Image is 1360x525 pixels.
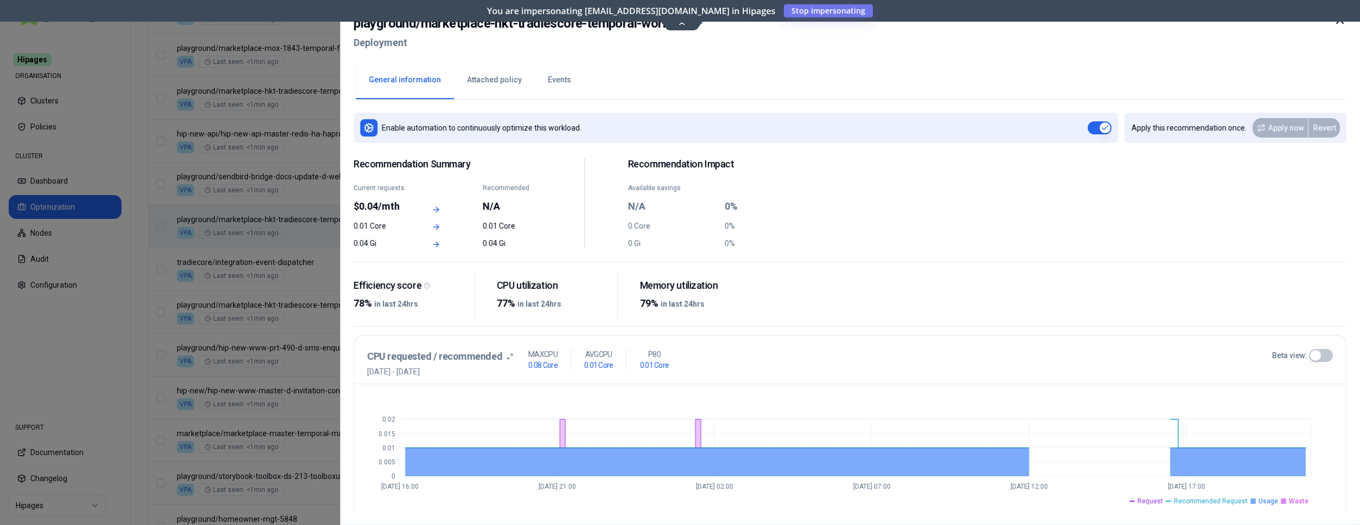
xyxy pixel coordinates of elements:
div: N/A [628,199,718,214]
div: 0% [725,238,815,249]
tspan: 0 [392,472,395,480]
h2: playground / marketplace-hkt-tradiescore-temporal-worker [354,14,681,33]
div: Available savings [628,184,718,192]
tspan: [DATE] 02:00 [695,483,733,490]
div: $0.04/mth [354,199,412,214]
div: 0 Gi [628,238,718,249]
span: Recommended Request [1174,497,1248,505]
tspan: [DATE] 07:00 [853,483,890,490]
tspan: 0.02 [382,416,395,423]
div: CPU utilization [496,280,609,292]
div: 78% [354,296,466,311]
span: Request [1138,497,1163,505]
tspan: 0.005 [379,458,395,466]
span: Usage [1259,497,1278,505]
button: General information [356,61,454,99]
div: 0.01 Core [482,221,540,231]
div: 79% [640,296,752,311]
h2: Recommendation Impact [628,158,815,171]
div: Memory utilization [640,280,752,292]
tspan: [DATE] 17:00 [1167,483,1205,490]
h1: 0.01 Core [584,360,613,371]
div: Efficiency score [354,280,466,292]
div: 0 Core [628,221,718,231]
tspan: [DATE] 16:00 [381,483,418,490]
button: Events [535,61,584,99]
div: Current requests [354,184,412,192]
div: 77% [496,296,609,311]
p: Enable automation to continuously optimize this workload. [382,122,582,133]
h1: 0.08 Core [528,360,558,371]
div: 0.04 Gi [354,238,412,249]
h2: Deployment [354,33,681,53]
div: Recommended [482,184,540,192]
span: in last 24hrs [517,300,561,308]
span: Recommendation Summary [354,158,541,171]
h1: 0.01 Core [640,360,669,371]
span: Waste [1289,497,1308,505]
div: 0.04 Gi [482,238,540,249]
div: 0% [725,199,815,214]
p: Apply this recommendation once. [1131,122,1246,133]
p: MAX CPU [528,349,558,360]
div: N/A [482,199,540,214]
div: 0.01 Core [354,221,412,231]
tspan: 0.015 [379,430,395,438]
button: Attached policy [454,61,535,99]
label: Beta view: [1272,350,1307,361]
span: in last 24hrs [660,300,704,308]
tspan: [DATE] 21:00 [538,483,576,490]
h3: CPU requested / recommended [367,349,502,364]
span: in last 24hrs [374,300,418,308]
tspan: 0.01 [382,444,395,452]
tspan: [DATE] 12:00 [1010,483,1048,490]
span: [DATE] - [DATE] [367,366,513,377]
div: 0% [725,221,815,231]
p: P80 [648,349,661,360]
p: AVG CPU [585,349,612,360]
